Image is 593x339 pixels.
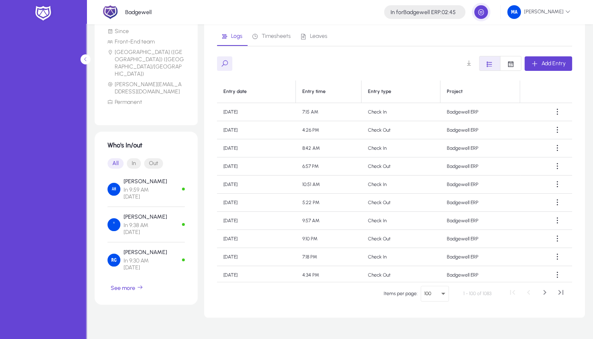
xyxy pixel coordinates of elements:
[107,158,124,169] button: All
[217,139,296,157] td: [DATE]
[362,266,440,284] td: Check Out
[440,248,520,266] td: Badgewell ERP
[217,212,296,230] td: [DATE]
[231,33,242,39] span: Logs
[507,5,521,19] img: 34.png
[362,230,440,248] td: Check Out
[362,212,440,230] td: Check In
[296,230,362,248] td: 9:10 PM
[440,176,520,194] td: Badgewell ERP
[217,248,296,266] td: [DATE]
[440,103,520,121] td: Badgewell ERP
[217,194,296,212] td: [DATE]
[217,103,296,121] td: [DATE]
[223,89,289,95] div: Entry date
[33,5,53,22] img: white-logo.png
[107,281,147,295] button: See more
[553,285,569,302] button: Last page
[541,60,566,67] span: Add Entry
[296,121,362,139] td: 4:26 PM
[107,28,185,35] li: Since
[447,89,513,95] div: Project
[507,5,570,19] span: [PERSON_NAME]
[440,194,520,212] td: Badgewell ERP
[362,121,440,139] td: Check Out
[384,289,417,298] div: Items per page:
[440,230,520,248] td: Badgewell ERP
[107,81,185,95] li: [PERSON_NAME][EMAIL_ADDRESS][DOMAIN_NAME]
[440,9,442,16] span: :
[127,158,141,169] button: In
[124,257,167,271] span: In 9:30 AM [DATE]
[368,89,391,95] div: Entry type
[424,291,431,296] span: 100
[103,4,118,20] img: 2.png
[124,178,167,185] p: [PERSON_NAME]
[442,9,456,16] span: 02:45
[296,194,362,212] td: 5:22 PM
[440,157,520,176] td: Badgewell ERP
[217,176,296,194] td: [DATE]
[107,141,185,149] h1: Who's In/out
[362,139,440,157] td: Check In
[501,5,577,19] button: [PERSON_NAME]
[479,56,521,71] mat-button-toggle-group: Font Style
[248,27,296,46] a: Timesheets
[440,139,520,157] td: Badgewell ERP
[223,89,247,95] div: Entry date
[296,81,362,103] th: Entry time
[107,49,185,78] li: [GEOGRAPHIC_DATA] ([GEOGRAPHIC_DATA]) ([GEOGRAPHIC_DATA]/[GEOGRAPHIC_DATA])
[296,139,362,157] td: 8:42 AM
[440,266,520,284] td: Badgewell ERP
[391,9,403,16] span: In for
[124,213,167,220] p: [PERSON_NAME]
[391,9,456,16] h4: Badgewell ERP
[296,176,362,194] td: 10:51 AM
[111,284,143,291] span: See more
[368,89,434,95] div: Entry type
[124,249,167,256] p: [PERSON_NAME]
[310,33,327,39] span: Leaves
[525,56,572,71] button: Add Entry
[107,254,120,267] img: Ramez Garas
[125,9,152,16] p: Badgewell
[537,285,553,302] button: Next page
[107,218,120,231] img: Ahmed Halawa
[124,222,167,236] span: In 9:38 AM [DATE]
[107,155,185,172] mat-button-toggle-group: Font Style
[362,157,440,176] td: Check Out
[296,103,362,121] td: 7:15 AM
[296,157,362,176] td: 6:57 PM
[440,121,520,139] td: Badgewell ERP
[107,99,185,106] li: Permanent
[217,157,296,176] td: [DATE]
[144,158,163,169] button: Out
[296,266,362,284] td: 4:34 PM
[217,266,296,284] td: [DATE]
[217,282,572,305] mat-paginator: Select page
[362,103,440,121] td: Check In
[107,38,185,45] li: Front-End team
[362,194,440,212] td: Check Out
[296,212,362,230] td: 9:57 AM
[296,248,362,266] td: 7:18 PM
[362,176,440,194] td: Check In
[107,183,120,196] img: Aleaa Hassan
[296,27,333,46] a: Leaves
[463,289,492,298] div: 1 - 100 of 1083
[262,33,291,39] span: Timesheets
[362,248,440,266] td: Check In
[217,121,296,139] td: [DATE]
[447,89,463,95] div: Project
[124,186,167,200] span: In 9:59 AM [DATE]
[440,212,520,230] td: Badgewell ERP
[217,230,296,248] td: [DATE]
[217,27,248,46] a: Logs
